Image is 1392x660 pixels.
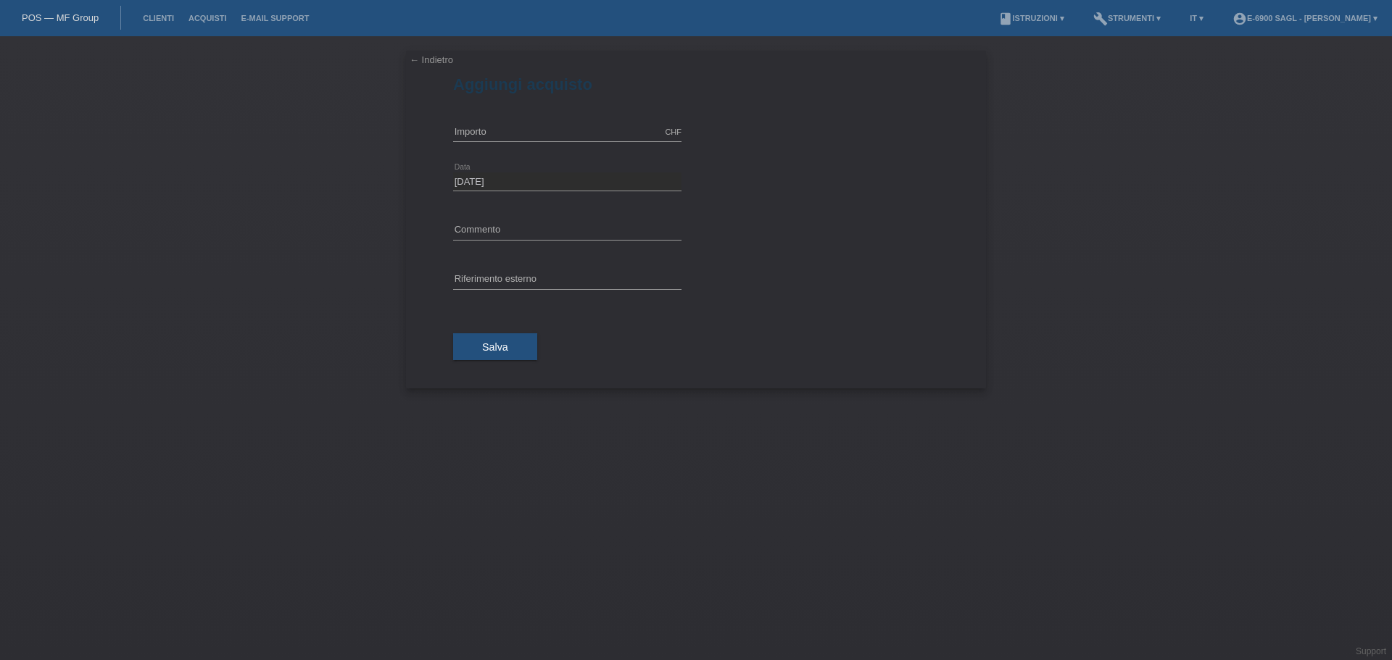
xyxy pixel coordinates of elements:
[1182,14,1211,22] a: IT ▾
[1225,14,1385,22] a: account_circleE-6900 Sagl - [PERSON_NAME] ▾
[136,14,181,22] a: Clienti
[410,54,453,65] a: ← Indietro
[234,14,317,22] a: E-mail Support
[665,128,681,136] div: CHF
[991,14,1072,22] a: bookIstruzioni ▾
[482,341,508,353] span: Salva
[22,12,99,23] a: POS — MF Group
[181,14,234,22] a: Acquisti
[1093,12,1108,26] i: build
[1356,646,1386,656] a: Support
[453,333,537,361] button: Salva
[453,75,939,93] h1: Aggiungi acquisto
[998,12,1013,26] i: book
[1232,12,1247,26] i: account_circle
[1086,14,1168,22] a: buildStrumenti ▾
